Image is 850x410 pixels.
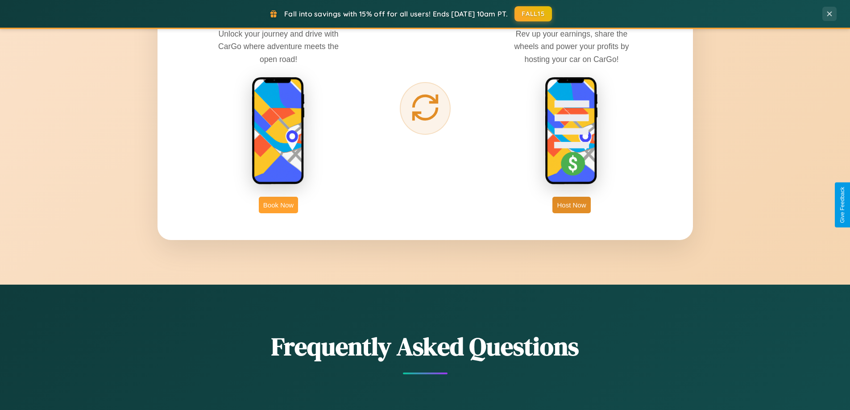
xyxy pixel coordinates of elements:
button: Host Now [552,197,590,213]
button: FALL15 [514,6,552,21]
p: Unlock your journey and drive with CarGo where adventure meets the open road! [211,28,345,65]
img: host phone [545,77,598,186]
div: Give Feedback [839,187,846,223]
span: Fall into savings with 15% off for all users! Ends [DATE] 10am PT. [284,9,508,18]
h2: Frequently Asked Questions [158,329,693,364]
img: rent phone [252,77,305,186]
p: Rev up your earnings, share the wheels and power your profits by hosting your car on CarGo! [505,28,639,65]
button: Book Now [259,197,298,213]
